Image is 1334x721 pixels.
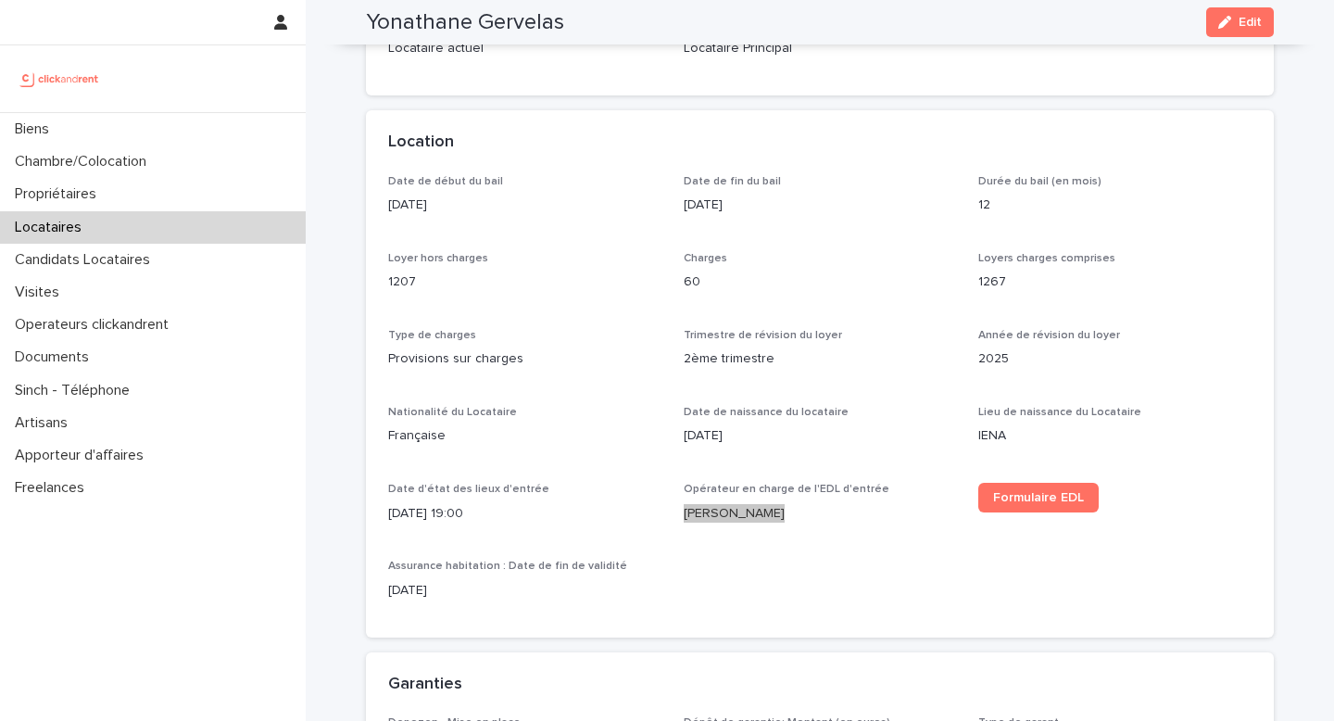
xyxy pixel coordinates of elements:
p: Locataire actuel [388,39,661,58]
p: [DATE] [388,196,661,215]
p: 1267 [978,272,1252,292]
a: Formulaire EDL [978,483,1099,512]
p: Sinch - Téléphone [7,382,145,399]
span: Formulaire EDL [993,491,1084,504]
p: Française [388,426,661,446]
span: Trimestre de révision du loyer [684,330,842,341]
span: Date d'état des lieux d'entrée [388,484,549,495]
span: Date de naissance du locataire [684,407,849,418]
p: Documents [7,348,104,366]
p: [DATE] [684,426,957,446]
span: Nationalité du Locataire [388,407,517,418]
p: Operateurs clickandrent [7,316,183,334]
span: Lieu de naissance du Locataire [978,407,1141,418]
span: Année de révision du loyer [978,330,1120,341]
p: 1207 [388,272,661,292]
span: Date de fin du bail [684,176,781,187]
p: Locataires [7,219,96,236]
p: Candidats Locataires [7,251,165,269]
p: 2025 [978,349,1252,369]
span: Charges [684,253,727,264]
span: Opérateur en charge de l'EDL d'entrée [684,484,889,495]
p: [DATE] [388,581,661,601]
p: Freelances [7,479,99,497]
p: 12 [978,196,1252,215]
span: Loyers charges comprises [978,253,1115,264]
p: IENA [978,426,1252,446]
p: Visites [7,284,74,301]
p: Biens [7,120,64,138]
a: [PERSON_NAME] [684,504,785,524]
h2: Yonathane Gervelas [366,9,564,36]
p: Locataire Principal [684,39,957,58]
p: Chambre/Colocation [7,153,161,171]
span: Assurance habitation : Date de fin de validité [388,561,627,572]
h2: Location [388,133,454,153]
span: Type de charges [388,330,476,341]
span: Durée du bail (en mois) [978,176,1101,187]
span: Loyer hors charges [388,253,488,264]
img: UCB0brd3T0yccxBKYDjQ [15,60,105,97]
p: Apporteur d'affaires [7,447,158,464]
p: Provisions sur charges [388,349,661,369]
p: Propriétaires [7,185,111,203]
p: 60 [684,272,957,292]
p: 2ème trimestre [684,349,957,369]
span: Date de début du bail [388,176,503,187]
p: [DATE] [684,196,957,215]
h2: Garanties [388,675,462,695]
p: [DATE] 19:00 [388,504,661,524]
button: Edit [1206,7,1274,37]
p: Artisans [7,414,82,432]
span: Edit [1239,16,1262,29]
